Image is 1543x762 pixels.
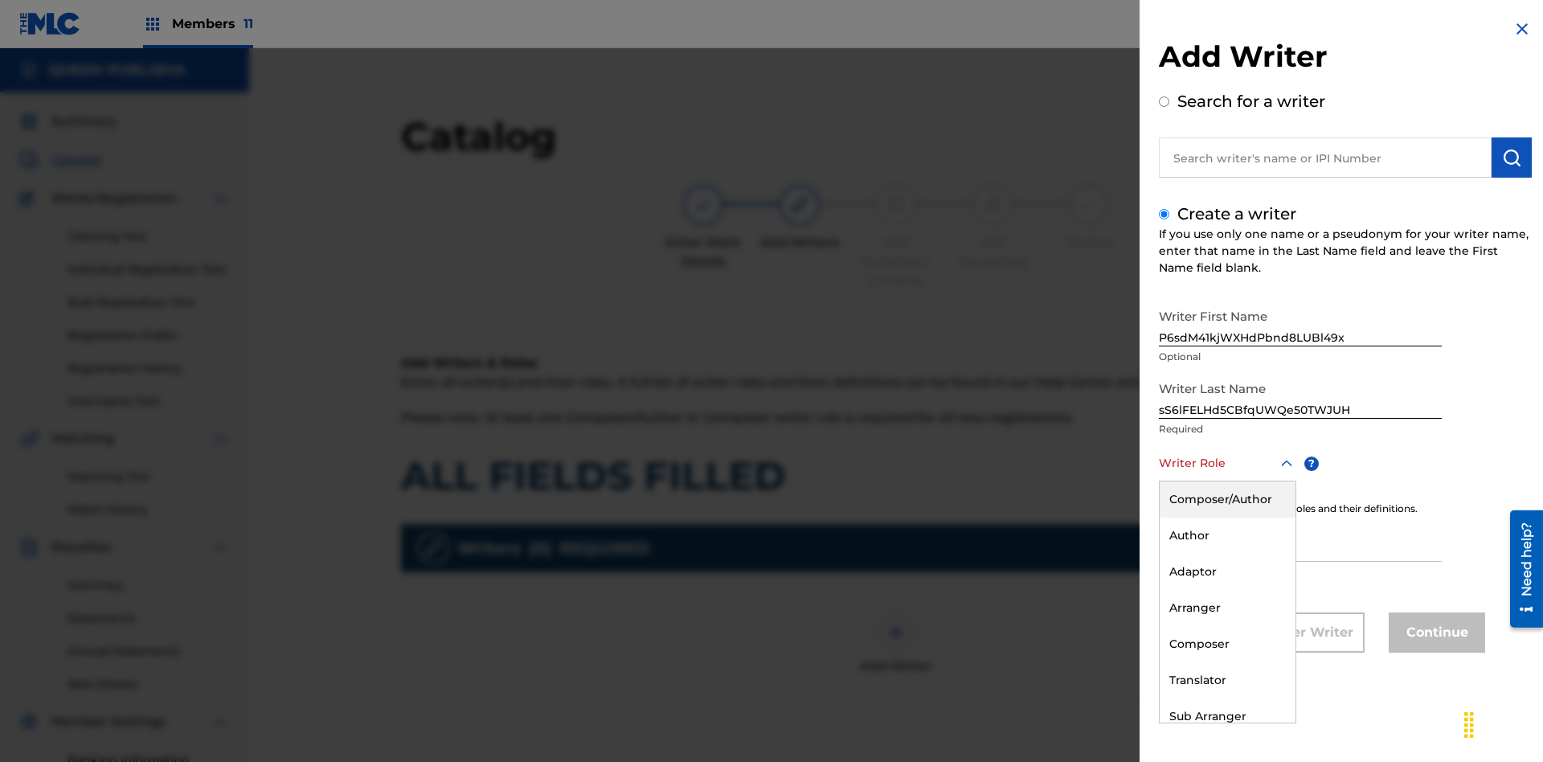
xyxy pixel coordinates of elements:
[1159,350,1442,364] p: Optional
[19,12,81,35] img: MLC Logo
[1456,701,1482,749] div: Drag
[1498,504,1543,636] iframe: Resource Center
[1159,39,1532,80] h2: Add Writer
[1160,481,1295,518] div: Composer/Author
[143,14,162,34] img: Top Rightsholders
[1159,226,1532,277] div: If you use only one name or a pseudonym for your writer name, enter that name in the Last Name fi...
[1159,502,1532,516] div: Click for a list of writer roles and their definitions.
[1160,518,1295,554] div: Author
[1160,626,1295,662] div: Composer
[1160,554,1295,590] div: Adaptor
[1159,137,1492,178] input: Search writer's name or IPI Number
[172,14,253,33] span: Members
[1177,92,1325,111] label: Search for a writer
[1160,662,1295,698] div: Translator
[1160,698,1295,735] div: Sub Arranger
[1304,457,1319,471] span: ?
[1177,204,1296,223] label: Create a writer
[244,16,253,31] span: 11
[1463,685,1543,762] iframe: Chat Widget
[1502,148,1521,167] img: Search Works
[1159,565,1442,580] p: Optional
[1159,422,1442,436] p: Required
[1160,590,1295,626] div: Arranger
